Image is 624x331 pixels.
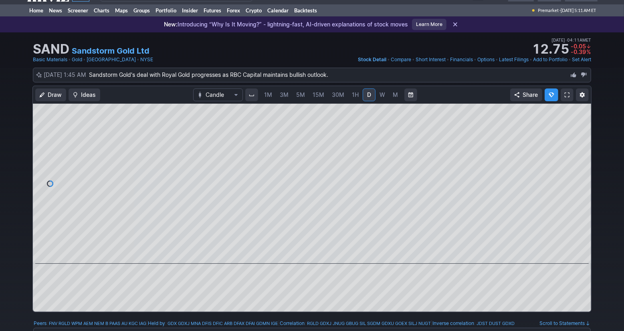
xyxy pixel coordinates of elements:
[499,56,529,62] span: Latest Filings
[416,56,446,64] a: Short Interest
[131,4,153,16] a: Groups
[346,319,358,327] a: GBUG
[431,319,515,327] div: | :
[178,319,190,327] a: GDXJ
[83,319,93,327] a: AEM
[71,319,82,327] a: WPM
[278,319,431,327] div: | :
[140,56,153,64] a: NYSE
[91,4,112,16] a: Charts
[477,56,495,64] a: Options
[44,71,89,78] span: [DATE] 1:45 AM
[35,88,66,101] button: Draw
[193,88,243,101] button: Chart Type
[561,4,596,16] span: [DATE] 5:11 AM ET
[348,88,362,101] a: 1H
[328,88,348,101] a: 30M
[276,88,292,101] a: 3M
[213,319,223,327] a: DFIC
[380,91,385,98] span: W
[49,319,57,327] a: FNV
[412,56,415,64] span: •
[502,319,515,327] a: GDXD
[153,4,179,16] a: Portfolio
[234,319,244,327] a: DFAX
[164,20,408,28] p: Introducing “Why Is It Moving?” - lightning-fast, AI-driven explanations of stock moves
[243,4,265,16] a: Crypto
[404,88,417,101] button: Range
[450,56,473,64] a: Financials
[545,88,558,101] button: Explore new features
[523,91,538,99] span: Share
[72,56,82,64] a: Gold
[65,4,91,16] a: Screener
[202,319,212,327] a: DFIS
[33,56,67,64] a: Basic Materials
[48,91,62,99] span: Draw
[94,319,104,327] a: NEM
[587,48,591,55] span: %
[477,319,488,327] a: JDST
[359,319,366,327] a: SIL
[510,88,542,101] button: Share
[33,43,69,56] h1: SAND
[539,320,590,326] a: Scroll to Statements
[112,4,131,16] a: Maps
[572,56,591,64] a: Set Alert
[179,4,201,16] a: Insider
[576,88,589,101] button: Chart Settings
[69,88,100,101] button: Ideas
[59,319,70,327] a: RGLD
[565,36,567,44] span: •
[105,319,108,327] a: B
[293,88,309,101] a: 5M
[395,319,407,327] a: GOEX
[532,43,569,56] strong: 12.75
[352,91,359,98] span: 1H
[432,320,474,326] a: Inverse correlation
[191,319,201,327] a: MNA
[224,4,243,16] a: Forex
[529,56,532,64] span: •
[309,88,328,101] a: 15M
[164,21,178,28] span: New:
[245,88,258,101] button: Interval
[261,88,276,101] a: 1M
[201,4,224,16] a: Futures
[280,91,289,98] span: 3M
[68,56,71,64] span: •
[358,56,386,62] span: Stock Detail
[333,319,345,327] a: JNUG
[391,56,411,64] a: Compare
[81,91,96,99] span: Ideas
[291,4,320,16] a: Backtests
[474,56,477,64] span: •
[34,320,46,326] a: Peers
[533,56,567,64] a: Add to Portfolio
[551,36,591,44] span: [DATE] 04:11AM ET
[137,56,139,64] span: •
[46,4,65,16] a: News
[129,319,138,327] a: KGC
[83,56,86,64] span: •
[109,319,120,327] a: PAAS
[568,56,571,64] span: •
[332,91,344,98] span: 30M
[561,88,574,101] a: Fullscreen
[499,56,529,64] a: Latest Filings
[418,319,431,327] a: NUGT
[387,56,390,64] span: •
[495,56,498,64] span: •
[256,319,270,327] a: GDMN
[382,319,394,327] a: GDXU
[87,56,136,64] a: [GEOGRAPHIC_DATA]
[26,4,46,16] a: Home
[139,319,146,327] a: IAG
[146,319,278,327] div: | :
[224,319,232,327] a: ARB
[393,91,398,98] span: M
[367,319,380,327] a: SGDM
[320,319,331,327] a: GDXJ
[489,319,501,327] a: DUST
[571,48,586,55] span: -0.39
